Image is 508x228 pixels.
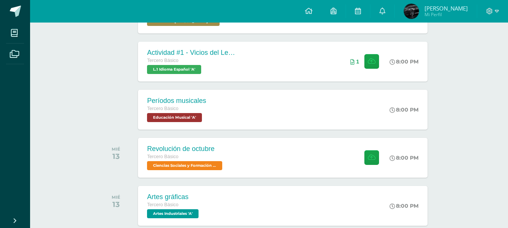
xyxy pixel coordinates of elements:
[112,146,120,152] div: MIÉ
[425,5,468,12] span: [PERSON_NAME]
[404,4,419,19] img: 9cc374ce5008add2e446686e7b1eb29b.png
[147,106,178,111] span: Tercero Básico
[147,161,222,170] span: Ciencias Sociales y Formación Ciudadana 'A'
[147,209,199,218] span: Artes Industriales 'A'
[390,202,419,209] div: 8:00 PM
[147,113,202,122] span: Educación Musical 'A'
[147,154,178,159] span: Tercero Básico
[350,59,359,65] div: Archivos entregados
[147,202,178,207] span: Tercero Básico
[112,200,120,209] div: 13
[356,59,359,65] span: 1
[147,58,178,63] span: Tercero Básico
[390,154,419,161] div: 8:00 PM
[147,65,201,74] span: L.1 Idioma Español 'A'
[390,106,419,113] div: 8:00 PM
[112,195,120,200] div: MIÉ
[147,49,237,57] div: Actividad #1 - Vicios del LenguaJe
[425,11,468,18] span: Mi Perfil
[112,152,120,161] div: 13
[390,58,419,65] div: 8:00 PM
[147,145,224,153] div: Revolución de octubre
[147,193,200,201] div: Artes gráficas
[147,97,206,105] div: Períodos musicales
